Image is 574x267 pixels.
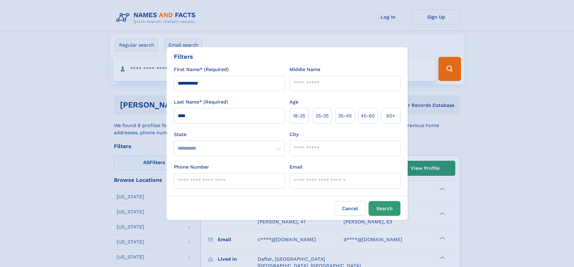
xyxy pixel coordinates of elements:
span: 18‑25 [293,112,305,120]
label: Last Name* (Required) [174,98,228,106]
label: City [290,131,299,138]
label: Email [290,163,303,171]
span: 60+ [386,112,395,120]
div: Filters [174,52,193,61]
label: Cancel [334,201,366,216]
label: Age [290,98,298,106]
span: 35‑45 [338,112,352,120]
label: Middle Name [290,66,320,73]
span: 25‑35 [315,112,329,120]
button: Search [369,201,400,216]
label: Phone Number [174,163,209,171]
label: First Name* (Required) [174,66,229,73]
label: State [174,131,285,138]
span: 45‑60 [361,112,375,120]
